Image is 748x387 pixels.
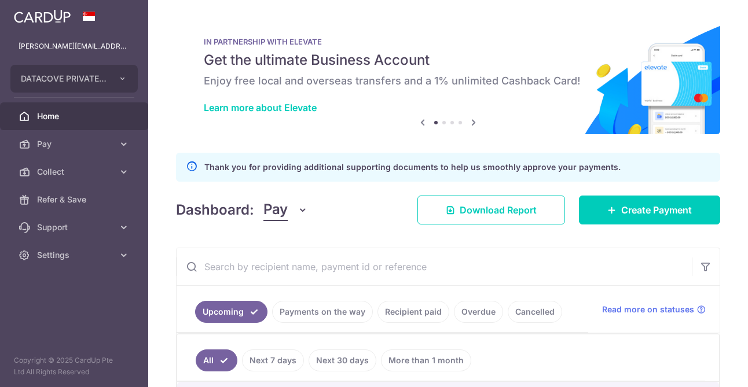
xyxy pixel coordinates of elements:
span: Pay [263,199,288,221]
span: Download Report [460,203,537,217]
a: More than 1 month [381,349,471,371]
span: Read more on statuses [602,304,694,315]
span: Support [37,222,113,233]
p: Thank you for providing additional supporting documents to help us smoothly approve your payments. [204,160,621,174]
span: Settings [37,249,113,261]
a: Read more on statuses [602,304,706,315]
span: Create Payment [621,203,692,217]
span: Collect [37,166,113,178]
h4: Dashboard: [176,200,254,220]
a: Learn more about Elevate [204,102,317,113]
button: Pay [263,199,308,221]
img: CardUp [14,9,71,23]
span: DATACOVE PRIVATE LIMITED [21,73,107,84]
a: Next 7 days [242,349,304,371]
a: Next 30 days [309,349,376,371]
span: Home [37,110,113,122]
span: Refer & Save [37,194,113,205]
input: Search by recipient name, payment id or reference [177,248,692,285]
p: [PERSON_NAME][EMAIL_ADDRESS][PERSON_NAME][DOMAIN_NAME] [19,40,130,52]
a: Create Payment [579,196,720,224]
h6: Enjoy free local and overseas transfers and a 1% unlimited Cashback Card! [204,74,692,88]
a: Upcoming [195,301,267,323]
h5: Get the ultimate Business Account [204,51,692,69]
p: IN PARTNERSHIP WITH ELEVATE [204,37,692,46]
a: Download Report [417,196,565,224]
a: All [196,349,237,371]
a: Recipient paid [377,301,449,323]
a: Cancelled [508,301,562,323]
span: Pay [37,138,113,150]
a: Overdue [454,301,503,323]
button: DATACOVE PRIVATE LIMITED [10,65,138,93]
a: Payments on the way [272,301,373,323]
img: Renovation banner [176,19,720,134]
